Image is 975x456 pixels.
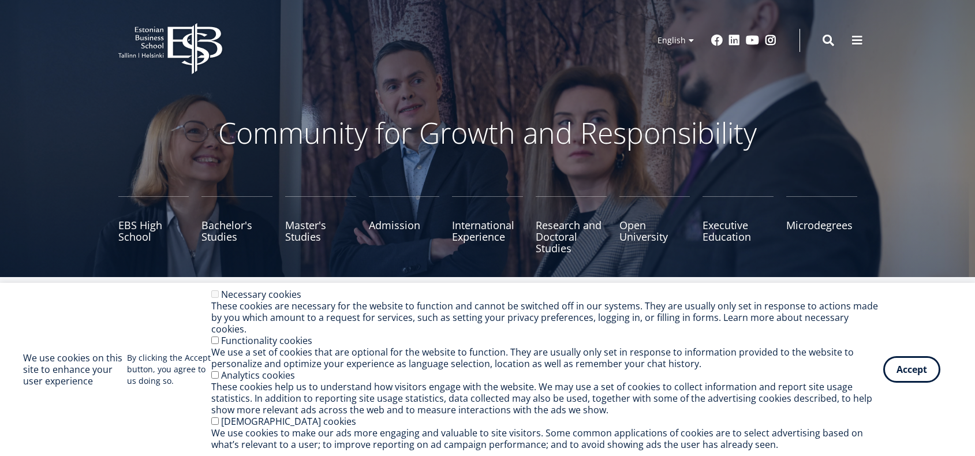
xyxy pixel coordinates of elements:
button: Accept [883,356,940,383]
label: [DEMOGRAPHIC_DATA] cookies [221,415,356,428]
a: Open University [619,196,690,254]
label: Necessary cookies [221,288,301,301]
a: Microdegrees [786,196,857,254]
a: Linkedin [729,35,740,46]
a: Instagram [765,35,776,46]
a: Facebook [711,35,723,46]
a: Bachelor's Studies [201,196,272,254]
a: EBS High School [118,196,189,254]
label: Analytics cookies [221,369,295,382]
a: Admission [369,196,440,254]
div: These cookies are necessary for the website to function and cannot be switched off in our systems... [211,300,883,335]
a: Master's Studies [285,196,356,254]
a: Research and Doctoral Studies [536,196,607,254]
a: Youtube [746,35,759,46]
p: By clicking the Accept button, you agree to us doing so. [127,352,211,387]
a: Executive Education [703,196,774,254]
a: International Experience [452,196,523,254]
h2: We use cookies on this site to enhance your user experience [23,352,127,387]
label: Functionality cookies [221,334,312,347]
div: We use cookies to make our ads more engaging and valuable to site visitors. Some common applicati... [211,427,883,450]
p: Community for Growth and Responsibility [182,115,794,150]
div: We use a set of cookies that are optional for the website to function. They are usually only set ... [211,346,883,369]
div: These cookies help us to understand how visitors engage with the website. We may use a set of coo... [211,381,883,416]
